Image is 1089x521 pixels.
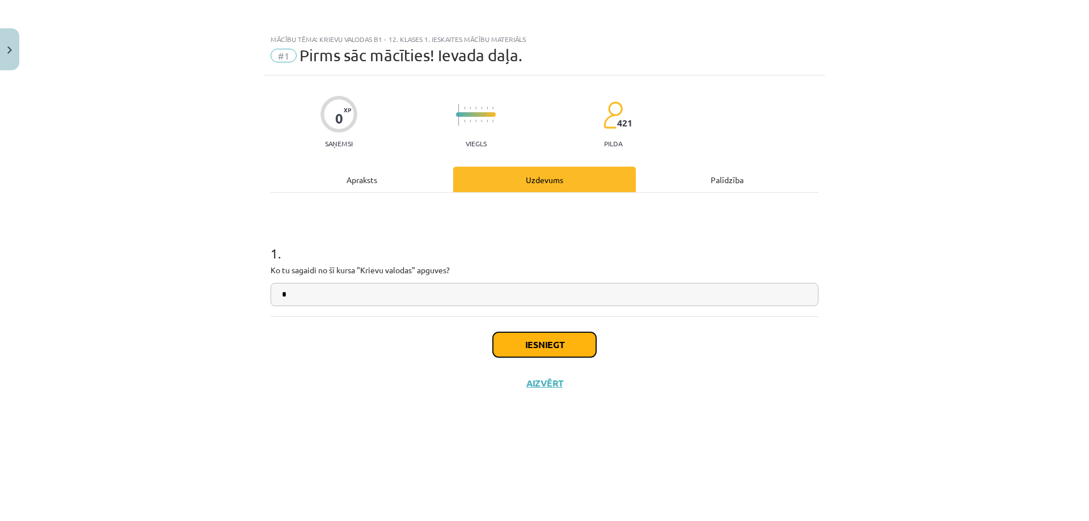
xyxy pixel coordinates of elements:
[299,46,522,65] span: Pirms sāc mācīties! Ievada daļa.
[464,107,465,109] img: icon-short-line-57e1e144782c952c97e751825c79c345078a6d821885a25fce030b3d8c18986b.svg
[481,120,482,122] img: icon-short-line-57e1e144782c952c97e751825c79c345078a6d821885a25fce030b3d8c18986b.svg
[271,167,453,192] div: Apraksts
[636,167,818,192] div: Palīdzība
[271,49,297,62] span: #1
[320,139,357,147] p: Saņemsi
[523,378,566,389] button: Aizvērt
[470,107,471,109] img: icon-short-line-57e1e144782c952c97e751825c79c345078a6d821885a25fce030b3d8c18986b.svg
[271,226,818,261] h1: 1 .
[7,46,12,54] img: icon-close-lesson-0947bae3869378f0d4975bcd49f059093ad1ed9edebbc8119c70593378902aed.svg
[271,264,818,276] p: Ko tu sagaidi no šī kursa "Krievu valodas" apguves?
[492,107,493,109] img: icon-short-line-57e1e144782c952c97e751825c79c345078a6d821885a25fce030b3d8c18986b.svg
[487,120,488,122] img: icon-short-line-57e1e144782c952c97e751825c79c345078a6d821885a25fce030b3d8c18986b.svg
[487,107,488,109] img: icon-short-line-57e1e144782c952c97e751825c79c345078a6d821885a25fce030b3d8c18986b.svg
[458,104,459,126] img: icon-long-line-d9ea69661e0d244f92f715978eff75569469978d946b2353a9bb055b3ed8787d.svg
[475,107,476,109] img: icon-short-line-57e1e144782c952c97e751825c79c345078a6d821885a25fce030b3d8c18986b.svg
[470,120,471,122] img: icon-short-line-57e1e144782c952c97e751825c79c345078a6d821885a25fce030b3d8c18986b.svg
[481,107,482,109] img: icon-short-line-57e1e144782c952c97e751825c79c345078a6d821885a25fce030b3d8c18986b.svg
[271,35,818,43] div: Mācību tēma: Krievu valodas b1 - 12. klases 1. ieskaites mācību materiāls
[464,120,465,122] img: icon-short-line-57e1e144782c952c97e751825c79c345078a6d821885a25fce030b3d8c18986b.svg
[492,120,493,122] img: icon-short-line-57e1e144782c952c97e751825c79c345078a6d821885a25fce030b3d8c18986b.svg
[604,139,622,147] p: pilda
[335,111,343,126] div: 0
[475,120,476,122] img: icon-short-line-57e1e144782c952c97e751825c79c345078a6d821885a25fce030b3d8c18986b.svg
[344,107,351,113] span: XP
[466,139,487,147] p: Viegls
[603,101,623,129] img: students-c634bb4e5e11cddfef0936a35e636f08e4e9abd3cc4e673bd6f9a4125e45ecb1.svg
[493,332,596,357] button: Iesniegt
[453,167,636,192] div: Uzdevums
[617,118,632,128] span: 421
